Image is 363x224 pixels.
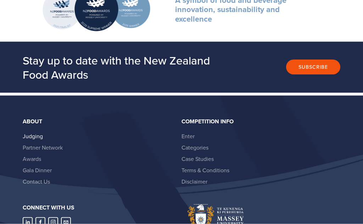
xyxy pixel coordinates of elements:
a: Disclaimer [181,178,207,185]
a: Case Studies [181,155,214,163]
a: Categories [181,144,208,151]
a: Terms & Conditions [181,166,229,174]
a: Judging [23,132,43,140]
a: Awards [23,155,41,163]
button: Subscribe [286,60,340,75]
div: Competition Info [181,118,334,125]
a: Enter [181,132,195,140]
div: About [23,118,175,125]
h3: Connect with us [23,204,175,211]
a: Contact Us [23,178,50,185]
a: Gala Dinner [23,166,52,174]
a: Partner Network [23,144,63,151]
h2: Stay up to date with the New Zealand Food Awards [23,53,230,82]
